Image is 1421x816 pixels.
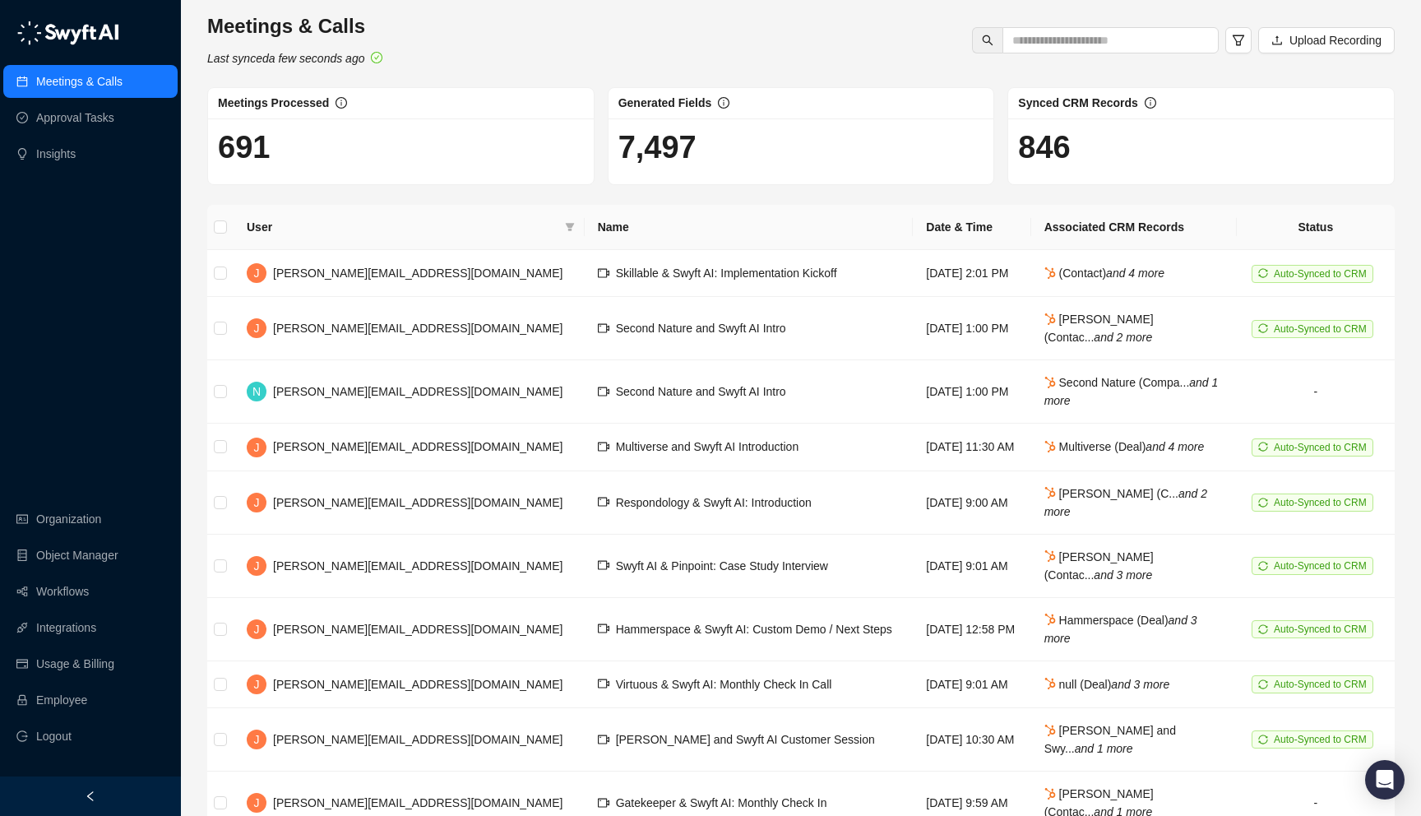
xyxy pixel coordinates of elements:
[36,575,89,608] a: Workflows
[1044,313,1154,344] span: [PERSON_NAME] (Contac...
[598,678,609,689] span: video-camera
[254,319,260,337] span: J
[254,438,260,457] span: J
[273,733,562,746] span: [PERSON_NAME][EMAIL_ADDRESS][DOMAIN_NAME]
[913,297,1030,360] td: [DATE] 1:00 PM
[218,96,329,109] span: Meetings Processed
[247,218,558,236] span: User
[1146,440,1204,453] i: and 4 more
[913,360,1030,424] td: [DATE] 1:00 PM
[336,97,347,109] span: info-circle
[273,267,562,280] span: [PERSON_NAME][EMAIL_ADDRESS][DOMAIN_NAME]
[616,678,832,691] span: Virtuous & Swyft AI: Monthly Check In Call
[1044,487,1207,518] span: [PERSON_NAME] (C...
[1044,440,1205,453] span: Multiverse (Deal)
[254,730,260,749] span: J
[254,494,260,512] span: J
[218,128,584,166] h1: 691
[273,678,562,691] span: [PERSON_NAME][EMAIL_ADDRESS][DOMAIN_NAME]
[1094,331,1152,344] i: and 2 more
[616,496,812,509] span: Respondology & Swyft AI: Introduction
[1258,27,1395,53] button: Upload Recording
[1044,267,1164,280] span: (Contact)
[1274,734,1367,745] span: Auto-Synced to CRM
[1018,96,1137,109] span: Synced CRM Records
[616,385,786,398] span: Second Nature and Swyft AI Intro
[254,620,260,638] span: J
[36,647,114,680] a: Usage & Billing
[1044,550,1154,582] span: [PERSON_NAME] (Contac...
[36,539,118,572] a: Object Manager
[913,471,1030,535] td: [DATE] 9:00 AM
[913,535,1030,598] td: [DATE] 9:01 AM
[598,559,609,571] span: video-camera
[254,675,260,693] span: J
[1232,34,1245,47] span: filter
[1258,323,1268,333] span: sync
[618,128,984,166] h1: 7,497
[598,441,609,452] span: video-camera
[1237,205,1395,250] th: Status
[273,623,562,636] span: [PERSON_NAME][EMAIL_ADDRESS][DOMAIN_NAME]
[1274,268,1367,280] span: Auto-Synced to CRM
[254,264,260,282] span: J
[16,730,28,742] span: logout
[1258,498,1268,508] span: sync
[913,661,1030,708] td: [DATE] 9:01 AM
[598,322,609,334] span: video-camera
[1365,760,1405,800] div: Open Intercom Messenger
[616,733,875,746] span: [PERSON_NAME] and Swyft AI Customer Session
[1274,679,1367,690] span: Auto-Synced to CRM
[254,557,260,575] span: J
[371,52,382,63] span: check-circle
[1258,561,1268,571] span: sync
[1075,742,1133,755] i: and 1 more
[36,503,101,535] a: Organization
[1271,35,1283,46] span: upload
[616,796,827,809] span: Gatekeeper & Swyft AI: Monthly Check In
[36,611,96,644] a: Integrations
[1044,614,1197,645] span: Hammerspace (Deal)
[207,52,364,65] i: Last synced a few seconds ago
[616,322,786,335] span: Second Nature and Swyft AI Intro
[1111,678,1169,691] i: and 3 more
[913,598,1030,661] td: [DATE] 12:58 PM
[616,623,892,636] span: Hammerspace & Swyft AI: Custom Demo / Next Steps
[1044,376,1219,407] span: Second Nature (Compa...
[36,101,114,134] a: Approval Tasks
[1106,267,1164,280] i: and 4 more
[1031,205,1237,250] th: Associated CRM Records
[273,796,562,809] span: [PERSON_NAME][EMAIL_ADDRESS][DOMAIN_NAME]
[1044,487,1207,518] i: and 2 more
[16,21,119,45] img: logo-05li4sbe.png
[1274,323,1367,335] span: Auto-Synced to CRM
[1258,679,1268,689] span: sync
[598,496,609,508] span: video-camera
[85,790,96,802] span: left
[1258,268,1268,278] span: sync
[598,386,609,397] span: video-camera
[1258,735,1268,744] span: sync
[913,708,1030,772] td: [DATE] 10:30 AM
[1145,97,1156,109] span: info-circle
[1274,560,1367,572] span: Auto-Synced to CRM
[718,97,729,109] span: info-circle
[207,13,382,39] h3: Meetings & Calls
[1274,624,1367,635] span: Auto-Synced to CRM
[1258,624,1268,634] span: sync
[1044,614,1197,645] i: and 3 more
[565,222,575,232] span: filter
[982,35,993,46] span: search
[1094,568,1152,582] i: and 3 more
[36,684,87,716] a: Employee
[1044,724,1176,755] span: [PERSON_NAME] and Swy...
[598,267,609,279] span: video-camera
[273,385,562,398] span: [PERSON_NAME][EMAIL_ADDRESS][DOMAIN_NAME]
[1044,678,1170,691] span: null (Deal)
[1258,442,1268,452] span: sync
[252,382,261,401] span: N
[36,137,76,170] a: Insights
[598,797,609,809] span: video-camera
[1018,128,1384,166] h1: 846
[585,205,914,250] th: Name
